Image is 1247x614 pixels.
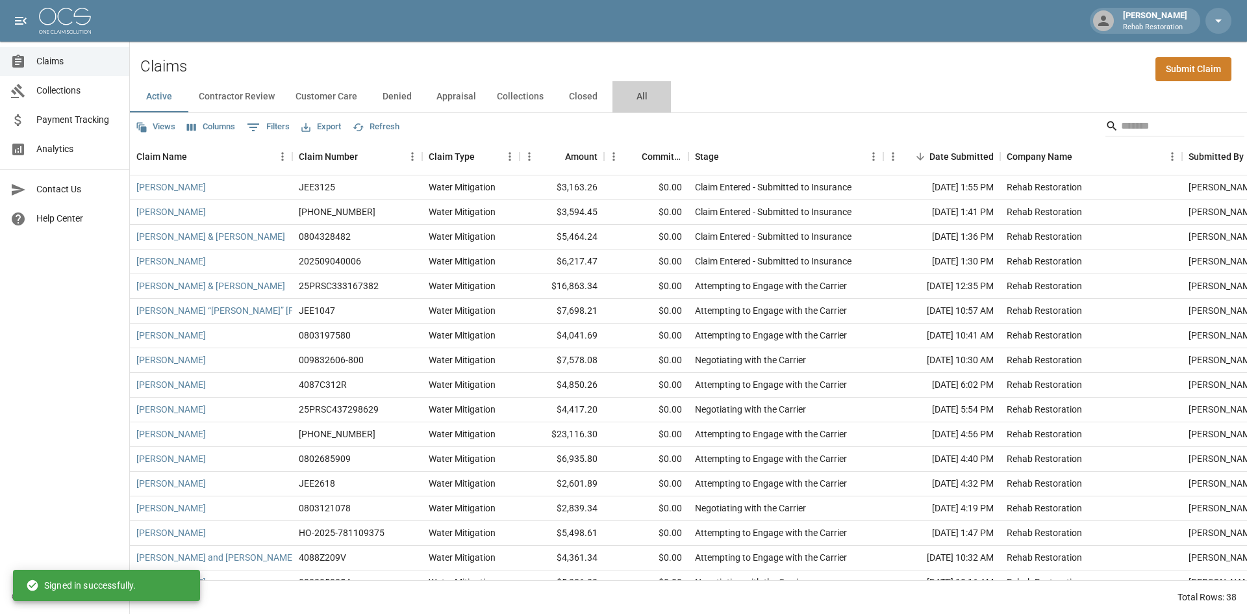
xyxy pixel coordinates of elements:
button: Sort [623,147,642,166]
div: $0.00 [604,225,688,249]
div: [DATE] 5:54 PM [883,398,1000,422]
div: Water Mitigation [429,205,496,218]
span: Help Center [36,212,119,225]
button: Denied [368,81,426,112]
div: Submitted By [1189,138,1244,175]
a: [PERSON_NAME] [136,378,206,391]
div: Committed Amount [642,138,682,175]
button: Sort [358,147,376,166]
div: $0.00 [604,348,688,373]
a: [PERSON_NAME] [136,526,206,539]
div: $3,594.45 [520,200,604,225]
div: Rehab Restoration [1007,452,1082,465]
div: Water Mitigation [429,526,496,539]
div: Claim Entered - Submitted to Insurance [695,181,851,194]
div: [DATE] 1:30 PM [883,249,1000,274]
div: 0802685909 [299,452,351,465]
button: Sort [911,147,929,166]
div: Total Rows: 38 [1178,591,1237,604]
div: Attempting to Engage with the Carrier [695,279,847,292]
div: HO-2025-781109375 [299,526,384,539]
div: Water Mitigation [429,279,496,292]
div: Water Mitigation [429,403,496,416]
div: Water Mitigation [429,230,496,243]
div: [DATE] 1:47 PM [883,521,1000,546]
div: Rehab Restoration [1007,477,1082,490]
div: $0.00 [604,521,688,546]
div: 0804328482 [299,230,351,243]
div: [DATE] 1:36 PM [883,225,1000,249]
div: Rehab Restoration [1007,378,1082,391]
div: $0.00 [604,274,688,299]
span: Analytics [36,142,119,156]
a: Submit Claim [1155,57,1231,81]
div: Rehab Restoration [1007,403,1082,416]
a: [PERSON_NAME] [136,428,206,441]
div: Claim Entered - Submitted to Insurance [695,255,851,268]
a: [PERSON_NAME] [136,353,206,366]
a: [PERSON_NAME] [136,502,206,515]
div: [DATE] 10:41 AM [883,324,1000,348]
div: [DATE] 4:19 PM [883,496,1000,521]
a: [PERSON_NAME] [136,452,206,465]
button: Menu [273,147,292,166]
button: Views [132,117,179,137]
div: Amount [565,138,598,175]
div: $0.00 [604,422,688,447]
div: Water Mitigation [429,255,496,268]
button: Select columns [184,117,238,137]
button: Customer Care [285,81,368,112]
div: Committed Amount [604,138,688,175]
div: JEE1047 [299,304,335,317]
span: Collections [36,84,119,97]
div: [DATE] 4:56 PM [883,422,1000,447]
button: Sort [187,147,205,166]
button: Appraisal [426,81,486,112]
h2: Claims [140,57,187,76]
div: $0.00 [604,398,688,422]
div: $2,839.34 [520,496,604,521]
div: Rehab Restoration [1007,304,1082,317]
a: [PERSON_NAME] & [PERSON_NAME] [136,279,285,292]
div: Claim Entered - Submitted to Insurance [695,230,851,243]
div: Water Mitigation [429,181,496,194]
div: [DATE] 10:57 AM [883,299,1000,324]
div: $3,163.26 [520,175,604,200]
img: ocs-logo-white-transparent.png [39,8,91,34]
div: $5,306.23 [520,570,604,595]
div: Negotiating with the Carrier [695,576,806,589]
div: Water Mitigation [429,502,496,515]
button: open drawer [8,8,34,34]
div: 4087C312R [299,378,347,391]
button: Menu [1163,147,1182,166]
div: Rehab Restoration [1007,428,1082,441]
div: Rehab Restoration [1007,353,1082,366]
div: Company Name [1000,138,1182,175]
div: 4088Z209V [299,551,346,564]
div: 009832606-800 [299,353,364,366]
div: Date Submitted [929,138,994,175]
div: Claim Number [292,138,422,175]
button: Menu [403,147,422,166]
div: $2,601.89 [520,472,604,496]
div: $0.00 [604,447,688,472]
div: $0.00 [604,299,688,324]
button: Contractor Review [188,81,285,112]
div: $5,498.61 [520,521,604,546]
div: $0.00 [604,570,688,595]
div: Rehab Restoration [1007,526,1082,539]
button: Sort [719,147,737,166]
div: $0.00 [604,249,688,274]
div: Water Mitigation [429,576,496,589]
div: dynamic tabs [130,81,1247,112]
div: [DATE] 1:55 PM [883,175,1000,200]
a: [PERSON_NAME] [136,181,206,194]
div: 0803197580 [299,329,351,342]
div: Claim Number [299,138,358,175]
div: 202509040006 [299,255,361,268]
div: Date Submitted [883,138,1000,175]
div: Rehab Restoration [1007,551,1082,564]
span: Contact Us [36,183,119,196]
div: [DATE] 6:02 PM [883,373,1000,398]
div: $6,217.47 [520,249,604,274]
